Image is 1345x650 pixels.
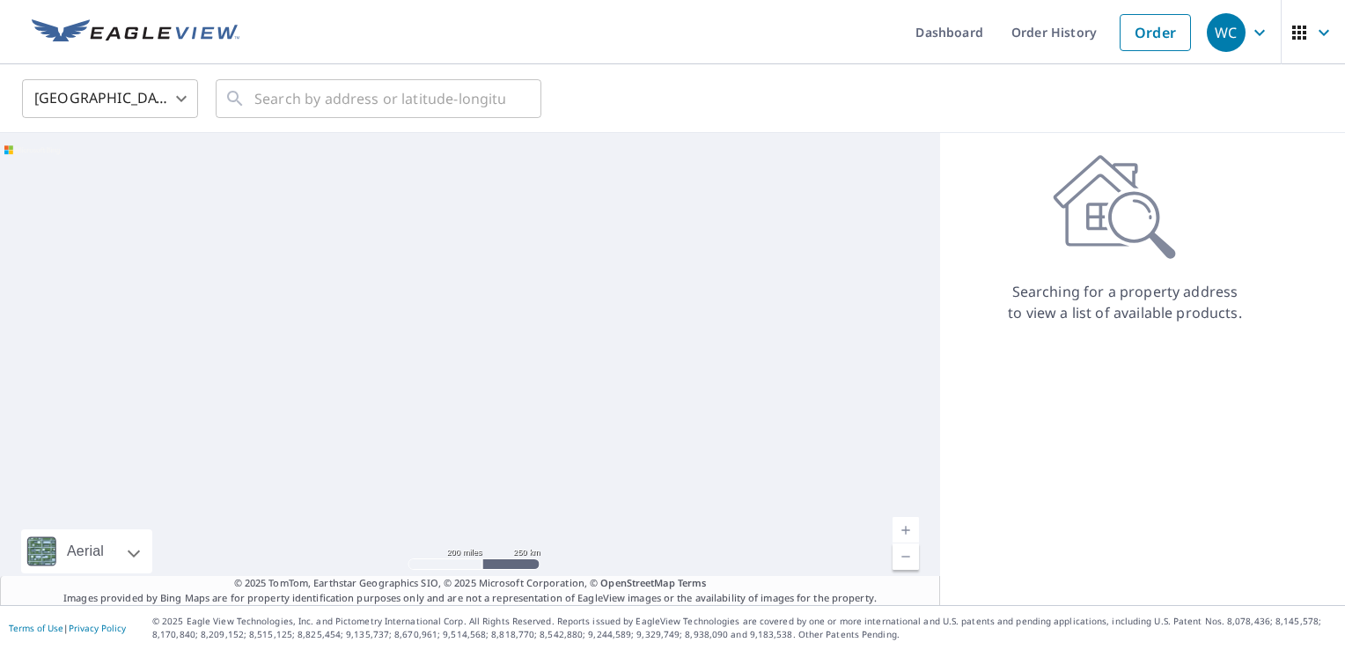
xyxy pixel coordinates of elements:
div: [GEOGRAPHIC_DATA] [22,74,198,123]
p: Searching for a property address to view a list of available products. [1007,281,1243,323]
a: OpenStreetMap [600,576,674,589]
div: Aerial [62,529,109,573]
a: Current Level 5, Zoom Out [893,543,919,570]
div: WC [1207,13,1246,52]
p: © 2025 Eagle View Technologies, Inc. and Pictometry International Corp. All Rights Reserved. Repo... [152,615,1336,641]
a: Terms of Use [9,622,63,634]
a: Order [1120,14,1191,51]
span: © 2025 TomTom, Earthstar Geographics SIO, © 2025 Microsoft Corporation, © [234,576,707,591]
div: Aerial [21,529,152,573]
input: Search by address or latitude-longitude [254,74,505,123]
a: Privacy Policy [69,622,126,634]
a: Terms [678,576,707,589]
a: Current Level 5, Zoom In [893,517,919,543]
p: | [9,623,126,633]
img: EV Logo [32,19,239,46]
